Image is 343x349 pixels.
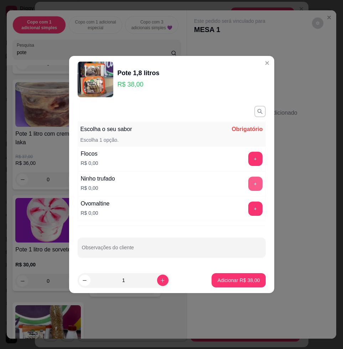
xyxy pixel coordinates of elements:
[81,199,110,208] div: Ovomaltine
[79,275,90,286] button: decrease-product-quantity
[118,68,160,78] div: Pote 1,8 litros
[81,150,98,158] div: Flocos
[248,202,263,216] button: add
[261,57,273,69] button: Close
[78,62,113,97] img: product-image
[81,160,98,167] p: R$ 0,00
[82,247,261,254] input: Observações do cliente
[80,136,119,144] p: Escolha 1 opção.
[118,79,160,89] p: R$ 38,00
[157,275,168,286] button: increase-product-quantity
[212,273,265,287] button: Adicionar R$ 38,00
[248,177,263,191] button: add
[81,184,115,192] p: R$ 0,00
[80,125,132,134] p: Escolha o seu sabor
[248,152,263,166] button: add
[81,174,115,183] div: Ninho trufado
[81,209,110,217] p: R$ 0,00
[232,125,263,134] p: Obrigatório
[217,277,260,284] p: Adicionar R$ 38,00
